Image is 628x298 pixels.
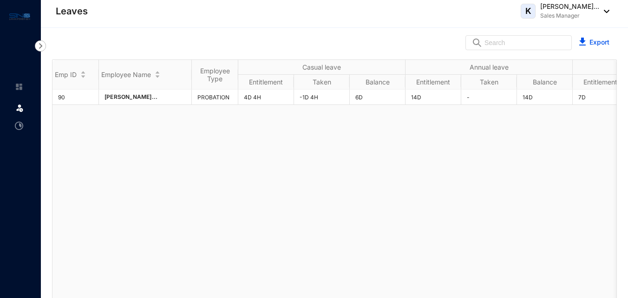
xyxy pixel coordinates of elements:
[101,71,151,78] span: Employee Name
[461,90,517,105] td: -
[572,35,617,50] button: Export
[15,122,23,130] img: time-attendance-unselected.8aad090b53826881fffb.svg
[471,38,483,47] img: search.8ce656024d3affaeffe32e5b30621cb7.svg
[35,40,46,52] img: nav-icon-right.af6afadce00d159da59955279c43614e.svg
[350,90,406,105] td: 6D
[517,90,573,105] td: 14D
[15,83,23,91] img: home-unselected.a29eae3204392db15eaf.svg
[56,5,88,18] p: Leaves
[192,60,238,90] th: Employee Type
[7,78,30,96] li: Home
[238,75,294,90] th: Entitlement
[579,38,586,45] img: blue-download.5ef7b2b032fd340530a27f4ceaf19358.svg
[406,75,461,90] th: Entitlement
[484,36,566,50] input: Search
[99,60,192,90] th: Employee Name
[294,75,350,90] th: Taken
[350,75,406,90] th: Balance
[406,90,461,105] td: 14D
[7,117,30,135] li: Time Attendance
[525,7,531,15] span: K
[238,90,294,105] td: 4D 4H
[238,60,406,75] th: Casual leave
[52,60,99,90] th: Emp ID
[599,10,609,13] img: dropdown-black.8e83cc76930a90b1a4fdb6d089b7bf3a.svg
[52,90,99,105] td: 90
[105,93,157,100] span: [PERSON_NAME]...
[406,60,573,75] th: Annual leave
[589,38,609,46] a: Export
[540,11,599,20] p: Sales Manager
[192,90,238,105] td: PROBATION
[294,90,350,105] td: -1D 4H
[9,11,30,22] img: logo
[461,75,517,90] th: Taken
[517,75,573,90] th: Balance
[540,2,599,11] p: [PERSON_NAME]...
[55,71,77,78] span: Emp ID
[15,103,24,112] img: leave.99b8a76c7fa76a53782d.svg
